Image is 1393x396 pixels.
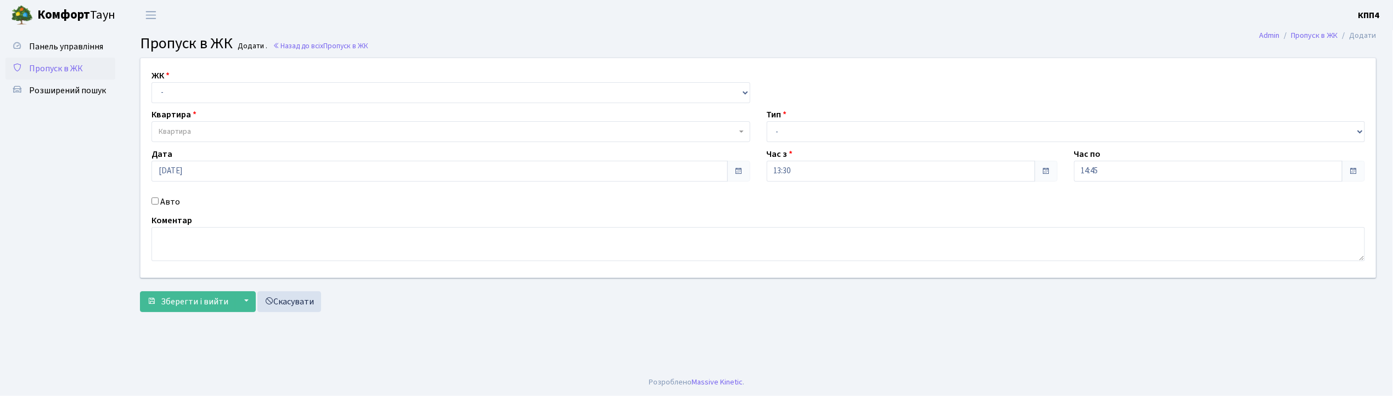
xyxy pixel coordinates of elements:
a: Розширений пошук [5,80,115,101]
a: КПП4 [1358,9,1380,22]
span: Пропуск в ЖК [140,32,233,54]
span: Розширений пошук [29,84,106,97]
small: Додати . [236,42,268,51]
span: Пропуск в ЖК [29,63,83,75]
a: Admin [1260,30,1280,41]
label: Дата [151,148,172,161]
span: Квартира [159,126,191,137]
li: Додати [1338,30,1377,42]
span: Таун [37,6,115,25]
label: Квартира [151,108,196,121]
label: Авто [160,195,180,208]
label: Тип [767,108,787,121]
button: Зберегти і вийти [140,291,235,312]
label: ЖК [151,69,170,82]
span: Панель управління [29,41,103,53]
label: Час з [767,148,793,161]
a: Massive Kinetic [692,376,743,388]
label: Час по [1074,148,1101,161]
a: Панель управління [5,36,115,58]
nav: breadcrumb [1243,24,1393,47]
b: КПП4 [1358,9,1380,21]
div: Розроблено . [649,376,744,388]
span: Зберегти і вийти [161,296,228,308]
label: Коментар [151,214,192,227]
a: Пропуск в ЖК [1291,30,1338,41]
a: Скасувати [257,291,321,312]
a: Назад до всіхПропуск в ЖК [273,41,368,51]
button: Переключити навігацію [137,6,165,24]
a: Пропуск в ЖК [5,58,115,80]
span: Пропуск в ЖК [323,41,368,51]
b: Комфорт [37,6,90,24]
img: logo.png [11,4,33,26]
